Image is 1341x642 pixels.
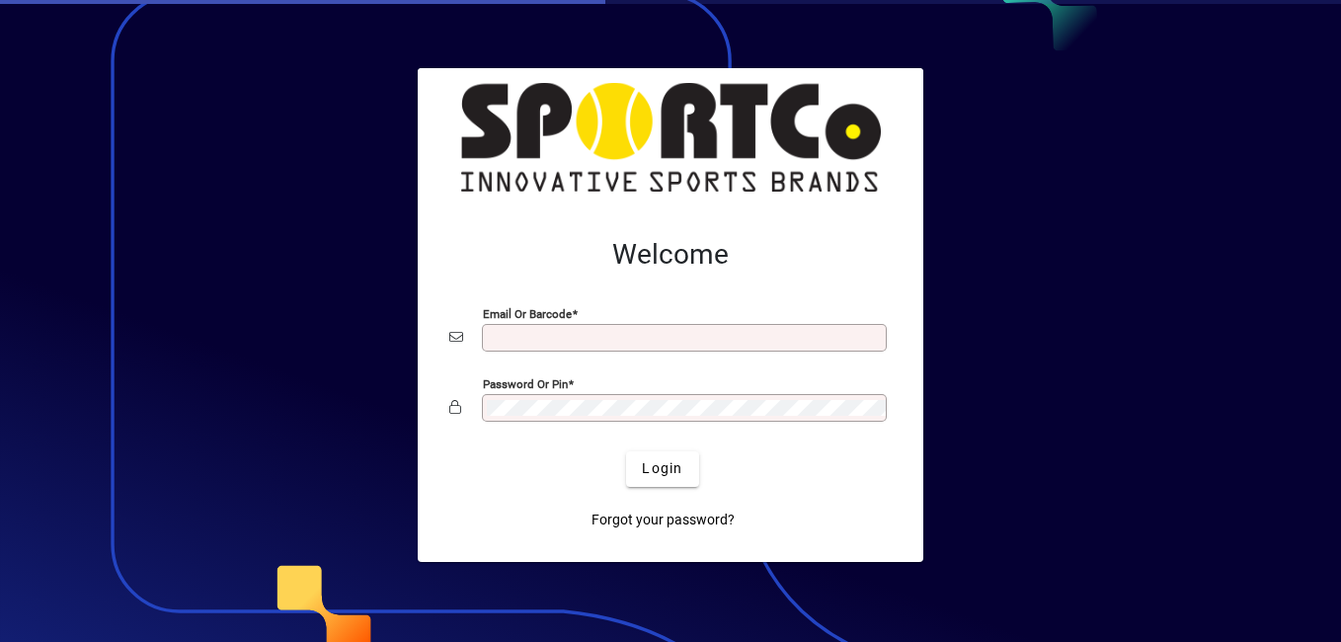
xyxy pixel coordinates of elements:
h2: Welcome [449,238,892,272]
mat-label: Password or Pin [483,376,568,390]
button: Login [626,451,698,487]
span: Login [642,458,682,479]
mat-label: Email or Barcode [483,306,572,320]
a: Forgot your password? [584,503,743,538]
span: Forgot your password? [592,510,735,530]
